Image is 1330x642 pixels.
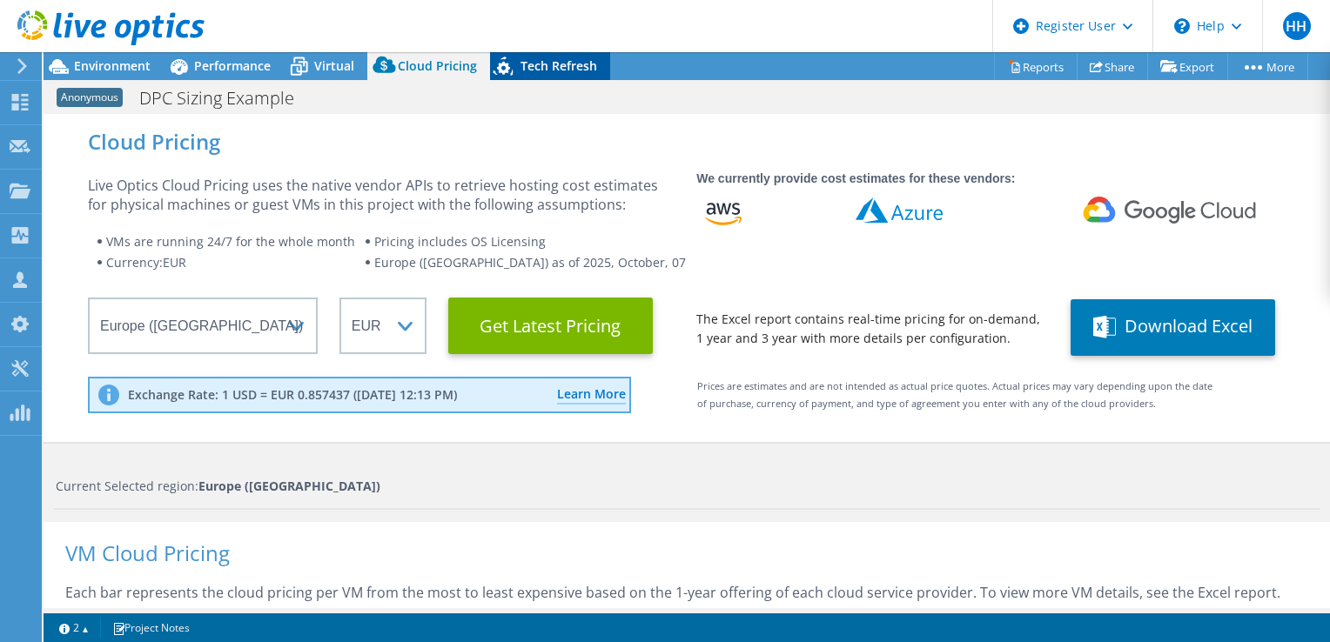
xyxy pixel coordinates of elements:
span: Tech Refresh [521,57,597,74]
span: Anonymous [57,88,123,107]
div: VM Cloud Pricing [65,544,1308,583]
span: HH [1283,12,1311,40]
span: Cloud Pricing [398,57,477,74]
a: Project Notes [100,617,202,639]
div: Cloud Pricing [88,132,1286,151]
div: Live Optics Cloud Pricing uses the native vendor APIs to retrieve hosting cost estimates for phys... [88,176,675,214]
span: VMs are running 24/7 for the whole month [106,233,355,250]
strong: Europe ([GEOGRAPHIC_DATA]) [198,478,380,494]
div: Prices are estimates and are not intended as actual price quotes. Actual prices may vary dependin... [668,378,1219,425]
span: Virtual [314,57,354,74]
h1: DPC Sizing Example [131,89,321,108]
a: Learn More [557,385,626,405]
svg: \n [1174,18,1190,34]
button: Get Latest Pricing [448,298,653,354]
div: Current Selected region: [56,477,1320,496]
a: Export [1147,53,1228,80]
a: Share [1077,53,1148,80]
p: Exchange Rate: 1 USD = EUR 0.857437 ([DATE] 12:13 PM) [128,387,457,403]
strong: We currently provide cost estimates for these vendors: [696,171,1015,185]
span: Environment [74,57,151,74]
a: More [1227,53,1308,80]
button: Download Excel [1071,299,1275,356]
span: Currency: EUR [106,254,186,271]
div: The Excel report contains real-time pricing for on-demand, 1 year and 3 year with more details pe... [696,310,1049,348]
a: Reports [994,53,1078,80]
div: Each bar represents the cloud pricing per VM from the most to least expensive based on the 1-year... [65,583,1308,619]
a: 2 [47,617,101,639]
span: Pricing includes OS Licensing [374,233,546,250]
span: Europe ([GEOGRAPHIC_DATA]) as of 2025, October, 07 [374,254,686,271]
span: Performance [194,57,271,74]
